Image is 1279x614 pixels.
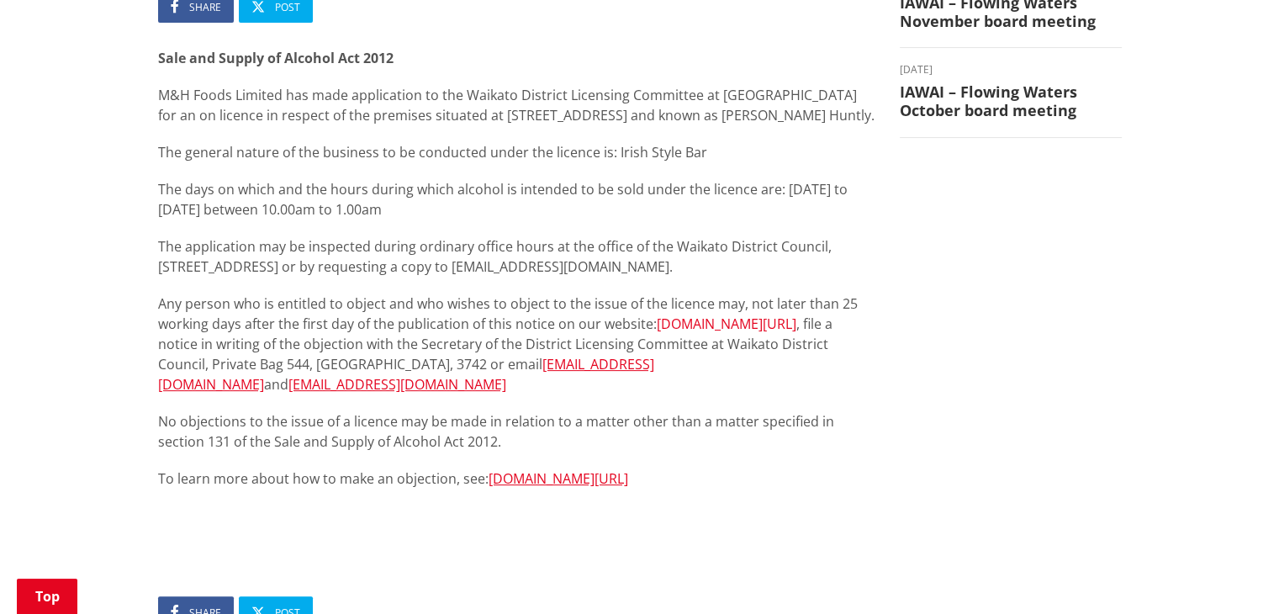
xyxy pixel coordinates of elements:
[158,179,875,220] p: The days on which and the hours during which alcohol is intended to be sold under the licence are...
[158,86,875,124] span: M&H Foods Limited has made application to the Waikato District Licensing Committee at [GEOGRAPHIC...
[288,375,506,394] a: [EMAIL_ADDRESS][DOMAIN_NAME]
[900,65,1122,119] a: [DATE] IAWAI – Flowing Waters October board meeting
[158,142,875,162] p: The general nature of the business to be conducted under the licence is: Irish Style Bar
[900,65,1122,75] time: [DATE]
[1202,543,1262,604] iframe: Messenger Launcher
[158,355,654,394] a: [EMAIL_ADDRESS][DOMAIN_NAME]
[17,579,77,614] a: Top
[158,49,394,67] strong: Sale and Supply of Alcohol Act 2012
[657,315,796,333] a: [DOMAIN_NAME][URL]
[158,236,875,277] p: The application may be inspected during ordinary office hours at the office of the Waikato Distri...
[158,468,875,489] p: To learn more about how to make an objection, see:
[158,411,875,452] p: No objections to the issue of a licence may be made in relation to a matter other than a matter s...
[900,83,1122,119] h3: IAWAI – Flowing Waters October board meeting
[489,469,628,488] a: [DOMAIN_NAME][URL]
[158,294,875,394] p: Any person who is entitled to object and who wishes to object to the issue of the licence may, no...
